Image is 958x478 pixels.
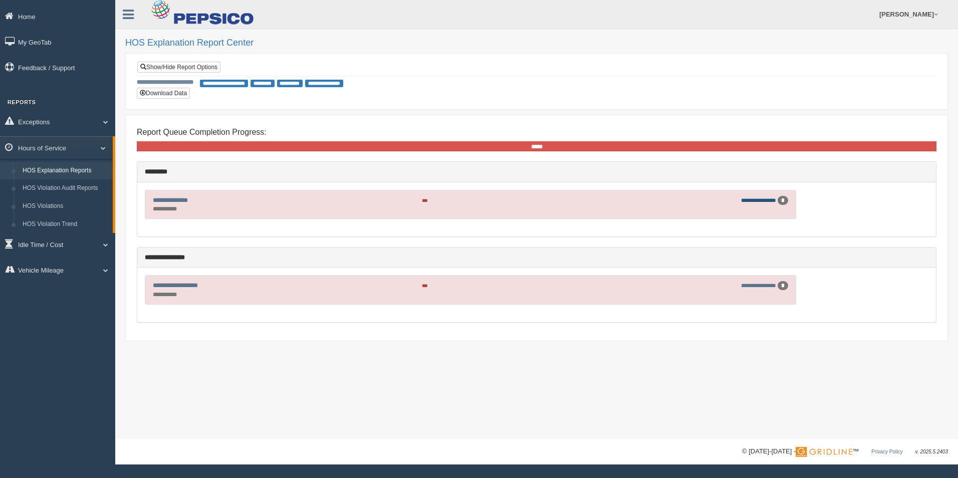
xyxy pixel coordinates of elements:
[18,197,113,215] a: HOS Violations
[742,446,948,457] div: © [DATE]-[DATE] - ™
[18,215,113,233] a: HOS Violation Trend
[137,62,220,73] a: Show/Hide Report Options
[18,162,113,180] a: HOS Explanation Reports
[796,447,852,457] img: Gridline
[915,449,948,454] span: v. 2025.5.2403
[125,38,948,48] h2: HOS Explanation Report Center
[137,128,936,137] h4: Report Queue Completion Progress:
[137,88,190,99] button: Download Data
[18,179,113,197] a: HOS Violation Audit Reports
[871,449,902,454] a: Privacy Policy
